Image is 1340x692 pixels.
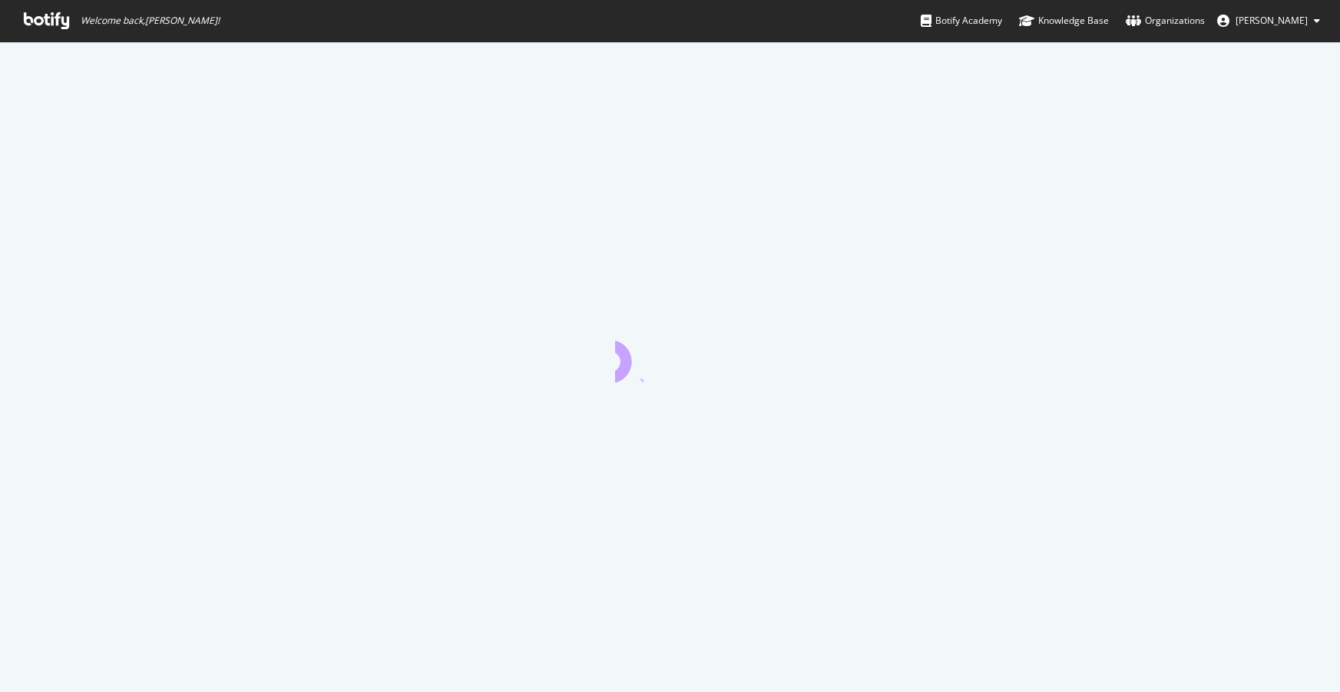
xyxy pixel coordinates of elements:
button: [PERSON_NAME] [1205,8,1332,33]
div: Knowledge Base [1019,13,1109,28]
span: Welcome back, [PERSON_NAME] ! [81,15,220,27]
div: animation [615,327,726,382]
div: Organizations [1126,13,1205,28]
div: Botify Academy [921,13,1002,28]
span: Matthew Edgar [1236,14,1308,27]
